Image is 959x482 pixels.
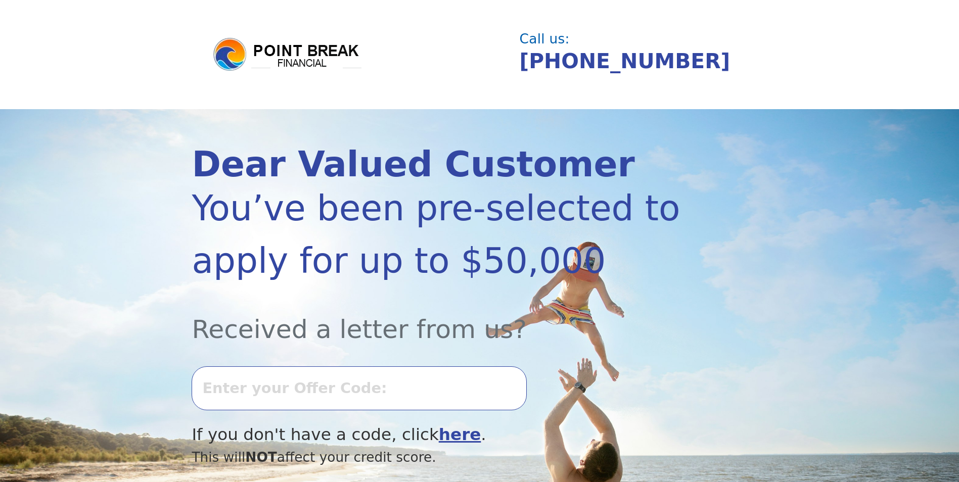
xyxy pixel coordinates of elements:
a: here [439,425,481,444]
a: [PHONE_NUMBER] [520,49,730,73]
div: Received a letter from us? [192,287,680,348]
div: Dear Valued Customer [192,147,680,182]
div: This will affect your credit score. [192,447,680,467]
div: If you don't have a code, click . [192,422,680,447]
div: Call us: [520,32,759,45]
div: You’ve been pre-selected to apply for up to $50,000 [192,182,680,287]
img: logo.png [212,36,363,73]
span: NOT [245,449,277,465]
input: Enter your Offer Code: [192,366,526,410]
